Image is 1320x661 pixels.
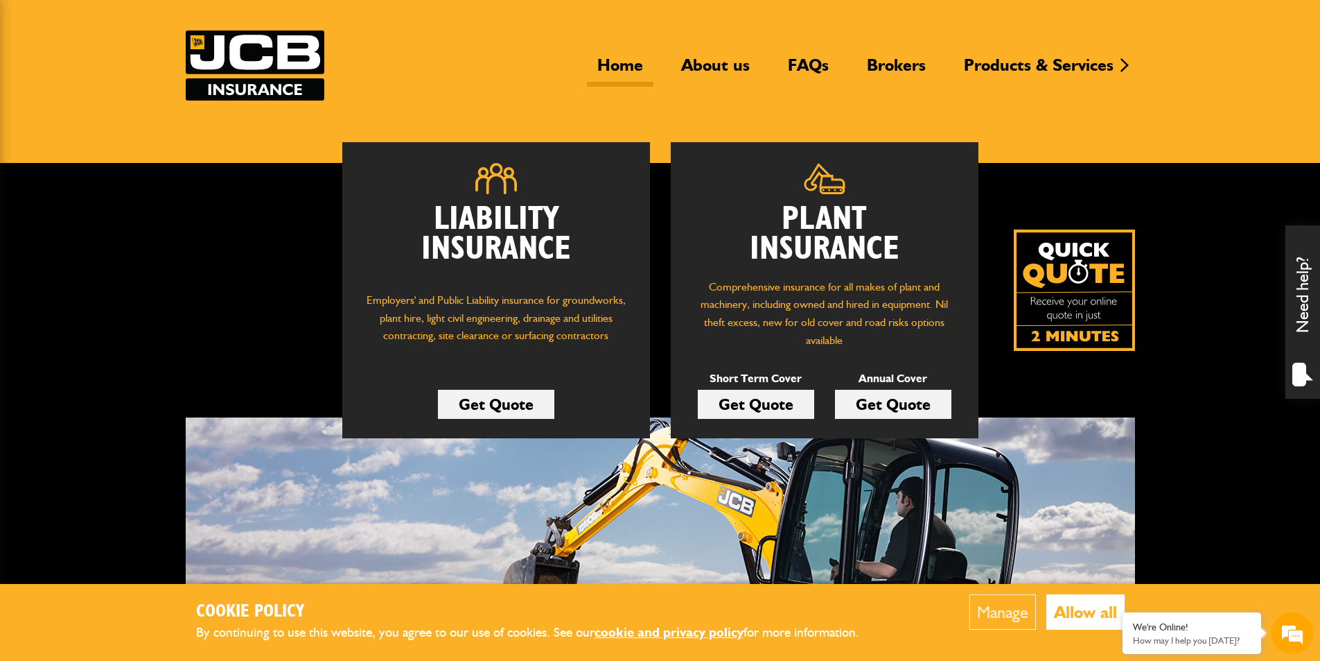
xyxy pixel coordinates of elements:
[969,594,1036,630] button: Manage
[1014,230,1135,351] img: Quick Quote
[587,55,653,87] a: Home
[196,622,882,644] p: By continuing to use this website, you agree to our use of cookies. See our for more information.
[698,390,814,419] a: Get Quote
[671,55,760,87] a: About us
[438,390,554,419] a: Get Quote
[1133,621,1251,633] div: We're Online!
[1285,225,1320,399] div: Need help?
[186,31,324,101] img: JCB Insurance Services logo
[363,291,629,358] p: Employers' and Public Liability insurance for groundworks, plant hire, light civil engineering, d...
[363,205,629,278] h2: Liability Insurance
[595,624,743,640] a: cookie and privacy policy
[1133,635,1251,646] p: How may I help you today?
[698,370,814,388] p: Short Term Cover
[777,55,839,87] a: FAQs
[1014,230,1135,351] a: Get your insurance quote isn just 2-minutes
[186,31,324,101] a: JCB Insurance Services
[953,55,1124,87] a: Products & Services
[856,55,936,87] a: Brokers
[835,390,951,419] a: Get Quote
[196,601,882,623] h2: Cookie Policy
[692,205,958,264] h2: Plant Insurance
[692,278,958,349] p: Comprehensive insurance for all makes of plant and machinery, including owned and hired in equipm...
[835,370,951,388] p: Annual Cover
[1046,594,1125,630] button: Allow all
